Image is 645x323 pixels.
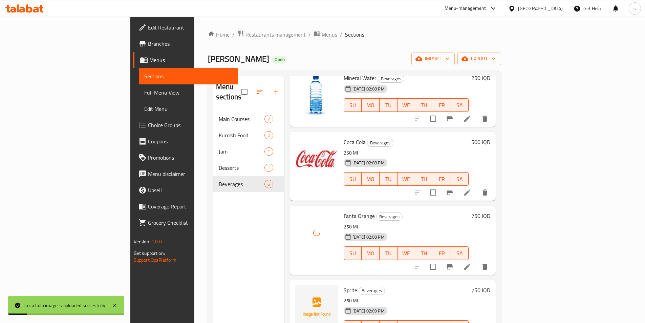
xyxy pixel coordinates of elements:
span: Jam [219,147,264,156]
button: MO [362,98,380,112]
span: Promotions [148,154,233,162]
a: Coupons [133,133,238,149]
li: / [340,31,342,39]
a: Edit Menu [139,101,238,117]
span: 7 [265,116,273,122]
span: [PERSON_NAME] [208,51,269,66]
span: s [633,5,636,12]
span: Sort sections [252,84,268,100]
button: delete [477,259,493,275]
button: FR [433,98,451,112]
button: Branch-specific-item [442,184,458,201]
span: MO [364,248,377,258]
div: Beverages6 [213,176,284,192]
h6: 750 IQD [471,211,490,221]
div: items [264,115,273,123]
button: MO [362,172,380,186]
span: Grocery Checklist [148,219,233,227]
div: items [264,164,273,172]
img: Mineral Water [295,73,338,117]
span: Main Courses [219,115,264,123]
span: Sections [345,31,364,39]
span: Coca Cola [344,137,366,147]
span: Edit Restaurant [148,23,233,32]
div: Menu-management [445,4,486,13]
button: TH [415,246,433,260]
span: FR [436,248,448,258]
span: SU [347,174,359,184]
button: FR [433,246,451,260]
div: Kurdish Food [219,131,264,139]
button: SU [344,246,362,260]
a: Coverage Report [133,198,238,215]
div: Beverages [367,139,393,147]
span: SA [454,248,466,258]
span: Get support on: [134,249,165,258]
span: WE [400,174,413,184]
span: Fanta Orange [344,211,375,221]
a: Upsell [133,182,238,198]
span: [DATE] 02:08 PM [350,86,387,92]
button: SU [344,98,362,112]
button: FR [433,172,451,186]
button: SA [451,98,469,112]
div: Kurdish Food2 [213,127,284,143]
span: 1.0.0 [151,237,162,246]
button: TH [415,172,433,186]
span: Menus [149,56,233,64]
button: TU [380,172,397,186]
a: Menu disclaimer [133,166,238,182]
span: SA [454,100,466,110]
div: items [264,180,273,188]
a: Edit Restaurant [133,19,238,36]
a: Edit menu item [463,263,471,271]
span: Select to update [426,112,440,126]
p: 250 Ml [344,223,469,231]
span: Select all sections [237,85,252,99]
a: Branches [133,36,238,52]
span: WE [400,100,413,110]
span: FR [436,174,448,184]
span: TH [418,100,430,110]
div: items [264,147,273,156]
button: Branch-specific-item [442,259,458,275]
span: Coverage Report [148,202,233,210]
a: Support.OpsPlatform [134,256,177,264]
a: Menus [133,52,238,68]
div: Main Courses7 [213,111,284,127]
div: items [264,131,273,139]
span: Open [272,57,287,62]
a: Menus [314,30,337,39]
span: Coupons [148,137,233,145]
div: Coca Cola image is uploaded succesfully [24,302,105,309]
span: Branches [148,40,233,48]
p: 250 Ml [344,149,469,157]
span: Beverages [219,180,264,188]
a: Full Menu View [139,84,238,101]
nav: Menu sections [213,108,284,195]
span: Edit Menu [144,105,233,113]
div: Open [272,56,287,64]
span: Beverages [367,139,393,147]
button: import [411,53,455,65]
span: SU [347,100,359,110]
button: WE [397,246,415,260]
button: delete [477,110,493,127]
span: TH [418,248,430,258]
p: 250 Ml [344,297,469,305]
span: 6 [265,181,273,187]
span: Restaurants management [245,31,306,39]
span: Sections [144,72,233,80]
span: export [463,55,496,63]
div: Beverages [376,213,403,221]
span: MO [364,174,377,184]
span: TH [418,174,430,184]
span: [DATE] 02:08 PM [350,234,387,240]
span: [DATE] 02:09 PM [350,308,387,314]
span: Choice Groups [148,121,233,129]
button: SU [344,172,362,186]
span: SA [454,174,466,184]
span: TU [382,174,395,184]
span: Select to update [426,185,440,200]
